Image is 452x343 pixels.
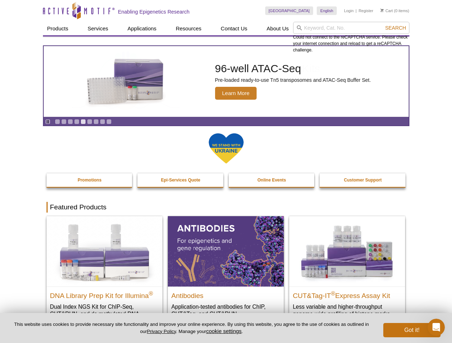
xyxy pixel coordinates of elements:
[81,55,170,108] img: Active Motif Kit photo
[137,173,224,187] a: Epi-Services Quote
[47,202,406,213] h2: Featured Products
[208,133,244,164] img: We Stand With Ukraine
[289,216,405,286] img: CUT&Tag-IT® Express Assay Kit
[206,328,242,334] button: cookie settings
[106,119,112,124] a: Go to slide 9
[344,178,381,183] strong: Customer Support
[385,25,406,31] span: Search
[265,6,314,15] a: [GEOGRAPHIC_DATA]
[149,290,153,296] sup: ®
[383,323,441,337] button: Got it!
[356,6,357,15] li: |
[215,87,257,100] span: Learn More
[317,6,337,15] a: English
[428,319,445,336] iframe: Intercom live chat
[171,289,280,299] h2: Antibodies
[74,119,79,124] a: Go to slide 4
[123,22,161,35] a: Applications
[93,119,99,124] a: Go to slide 7
[50,289,159,299] h2: DNA Library Prep Kit for Illumina
[215,77,371,83] p: Pre-loaded ready-to-use Tn5 transposomes and ATAC-Seq Buffer Set.
[320,173,406,187] a: Customer Support
[168,216,284,324] a: All Antibodies Antibodies Application-tested antibodies for ChIP, CUT&Tag, and CUT&RUN.
[44,46,409,117] article: 96-well ATAC-Seq
[380,6,409,15] li: (0 items)
[171,303,280,318] p: Application-tested antibodies for ChIP, CUT&Tag, and CUT&RUN.
[47,216,162,286] img: DNA Library Prep Kit for Illumina
[215,63,371,74] h2: 96-well ATAC-Seq
[293,289,402,299] h2: CUT&Tag-IT Express Assay Kit
[217,22,252,35] a: Contact Us
[161,178,200,183] strong: Epi-Services Quote
[78,178,102,183] strong: Promotions
[262,22,293,35] a: About Us
[43,22,73,35] a: Products
[45,119,50,124] a: Toggle autoplay
[383,25,408,31] button: Search
[55,119,60,124] a: Go to slide 1
[44,46,409,117] a: Active Motif Kit photo 96-well ATAC-Seq Pre-loaded ready-to-use Tn5 transposomes and ATAC-Seq Buf...
[257,178,286,183] strong: Online Events
[87,119,92,124] a: Go to slide 6
[229,173,315,187] a: Online Events
[168,216,284,286] img: All Antibodies
[83,22,113,35] a: Services
[344,8,354,13] a: Login
[68,119,73,124] a: Go to slide 3
[100,119,105,124] a: Go to slide 8
[293,22,409,53] div: Could not connect to the reCAPTCHA service. Please check your internet connection and reload to g...
[359,8,373,13] a: Register
[289,216,405,324] a: CUT&Tag-IT® Express Assay Kit CUT&Tag-IT®Express Assay Kit Less variable and higher-throughput ge...
[147,329,176,334] a: Privacy Policy
[293,22,409,34] input: Keyword, Cat. No.
[50,303,159,325] p: Dual Index NGS Kit for ChIP-Seq, CUT&RUN, and ds methylated DNA assays.
[47,173,133,187] a: Promotions
[331,290,335,296] sup: ®
[380,8,393,13] a: Cart
[118,9,190,15] h2: Enabling Epigenetics Research
[171,22,206,35] a: Resources
[47,216,162,332] a: DNA Library Prep Kit for Illumina DNA Library Prep Kit for Illumina® Dual Index NGS Kit for ChIP-...
[61,119,67,124] a: Go to slide 2
[293,303,402,318] p: Less variable and higher-throughput genome-wide profiling of histone marks​.
[11,321,371,335] p: This website uses cookies to provide necessary site functionality and improve your online experie...
[380,9,384,12] img: Your Cart
[81,119,86,124] a: Go to slide 5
